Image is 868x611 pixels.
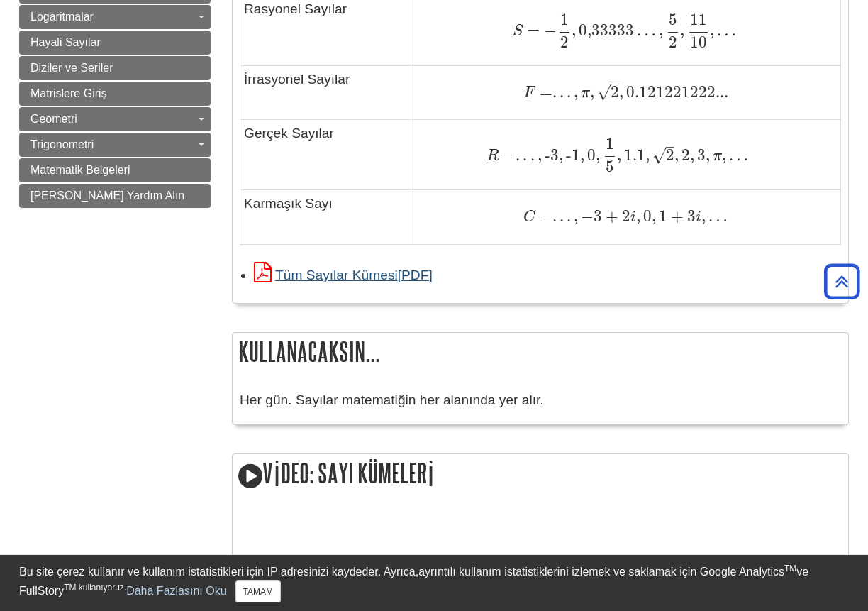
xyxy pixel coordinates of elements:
font: 0,33333 [579,21,634,40]
font: ve FullStory [19,566,808,597]
font: F [523,85,534,101]
font: , [572,21,576,40]
font: Rasyonel Sayılar [244,1,347,16]
font: Bu site çerez kullanır ve kullanım istatistikleri için IP adresinizi kaydeder. Ayrıca, [19,566,418,578]
font: , [680,21,684,40]
font: 3 [550,145,559,165]
font: 1 [560,10,569,29]
font: , [617,145,621,165]
font: . [567,207,571,226]
font: = [527,21,540,40]
font: 0 [643,207,652,226]
a: Daha Fazlasını Oku [126,585,226,597]
font: − [581,207,594,226]
a: Bağlantı yeni pencerede açılır [254,268,433,282]
font: Matrislere Giriş [30,87,107,99]
font: Matematik Belgeleri [30,164,130,176]
font: , [701,207,706,226]
font: , [574,82,578,101]
a: Trigonometri [19,133,211,157]
font: , [619,82,623,101]
font: … [708,207,728,226]
font: Karmaşık Sayı [244,196,333,211]
font: i [630,209,636,225]
font: , [590,82,594,101]
font: 3 [594,207,602,226]
button: Kapalı [235,580,281,602]
font: Logaritmalar [30,11,94,23]
font: S [513,23,523,39]
font: 0 [587,145,596,165]
font: 11 [690,10,707,29]
font: , [674,145,679,165]
font: 2 [681,145,690,165]
font: 3 [687,207,696,226]
font: . [552,207,557,226]
font: . [567,82,571,101]
font: İrrasyonel Sayılar [244,72,350,87]
font: . [516,145,520,165]
font: – [666,137,674,156]
font: Diziler ve Seriler [30,62,113,74]
font: , [574,207,578,226]
font: , [652,207,656,226]
font: = [503,145,516,165]
font: … [637,21,656,40]
font: π [581,85,590,101]
font: 10 [690,33,707,52]
font: 5 [669,10,677,29]
font: 0.121221222... [626,82,728,101]
font: Her gün. Sayılar matematiğin her alanında yer alır. [240,392,544,407]
a: Logaritmalar [19,5,211,29]
font: , [710,21,714,40]
font: TM kullanıyoruz. [64,583,126,593]
font: [PERSON_NAME] Yardım Alın [30,189,184,202]
font: , [706,145,710,165]
a: Başa Dön [819,272,864,291]
font: + [671,207,684,226]
font: ayrıntılı kullanım istatistiklerini izlemek ve saklamak için Google Analytics [418,566,784,578]
font: - [566,145,572,165]
font: , [580,145,584,165]
font: = [540,82,552,101]
font: Tüm Sayılar Kümesi [275,268,398,282]
font: Hayali Sayılar [30,36,101,48]
font: – [611,74,619,93]
font: 3 [697,145,706,165]
font: 5 [606,157,614,176]
font: . [530,145,535,165]
font: , [596,145,600,165]
a: Matrislere Giriş [19,82,211,106]
font: … [717,21,736,40]
font: Kullanacaksın... [238,337,380,366]
font: √ [652,145,666,165]
font: … [729,145,748,165]
font: . [523,145,527,165]
font: TAMAM [243,587,273,597]
font: 2 [666,145,674,165]
font: , [722,145,726,165]
font: 2 [669,33,677,52]
font: , [538,145,542,165]
font: − [544,21,557,40]
font: Trigonometri [30,138,94,150]
font: . [560,82,564,101]
font: 1 [606,134,614,153]
font: . [560,207,564,226]
font: . [552,82,557,101]
font: , [559,145,563,165]
font: TM [784,563,796,573]
font: i [696,209,701,225]
font: = [540,207,552,226]
font: 2 [560,33,569,52]
font: , [645,145,650,165]
font: π [713,148,722,164]
font: - [545,145,550,165]
font: 1.1 [624,145,645,165]
font: C [523,209,535,225]
font: R [486,148,499,164]
a: Matematik Belgeleri [19,158,211,182]
font: √ [597,82,611,101]
font: Geometri [30,113,77,125]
